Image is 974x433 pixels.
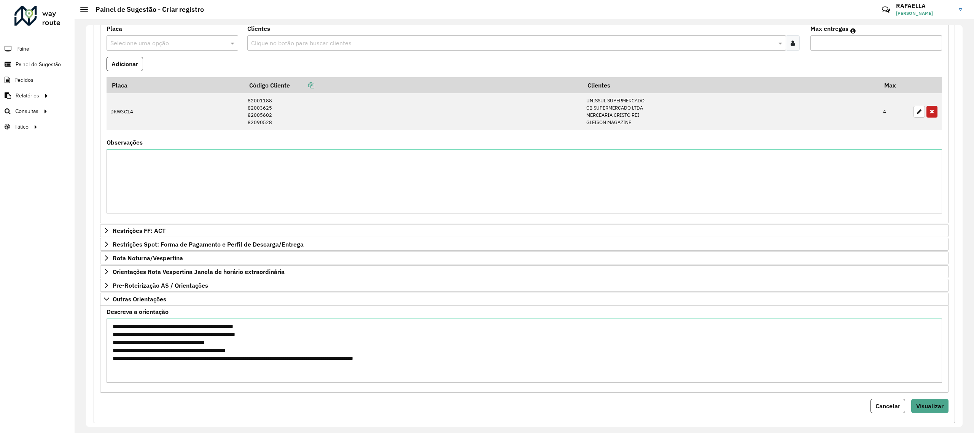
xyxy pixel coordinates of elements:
[878,2,894,18] a: Contato Rápido
[896,10,953,17] span: [PERSON_NAME]
[16,92,39,100] span: Relatórios
[113,269,285,275] span: Orientações Rota Vespertina Janela de horário extraordinária
[113,255,183,261] span: Rota Noturna/Vespertina
[582,77,879,93] th: Clientes
[879,77,910,93] th: Max
[290,81,314,89] a: Copiar
[107,93,244,130] td: DKW3C14
[113,228,166,234] span: Restrições FF: ACT
[16,45,30,53] span: Painel
[88,5,204,14] h2: Painel de Sugestão - Criar registro
[107,24,122,33] label: Placa
[100,224,949,237] a: Restrições FF: ACT
[244,77,582,93] th: Código Cliente
[850,28,856,34] em: Máximo de clientes que serão colocados na mesma rota com os clientes informados
[113,282,208,288] span: Pre-Roteirização AS / Orientações
[107,307,169,316] label: Descreva a orientação
[896,2,953,10] h3: RAFAELLA
[247,24,270,33] label: Clientes
[113,241,304,247] span: Restrições Spot: Forma de Pagamento e Perfil de Descarga/Entrega
[100,265,949,278] a: Orientações Rota Vespertina Janela de horário extraordinária
[582,93,879,130] td: UNISSUL SUPERMERCADO CB SUPERMERCADO LTDA MERCEARIA CRISTO REI GLEISON MAGAZINE
[916,402,944,410] span: Visualizar
[871,399,905,413] button: Cancelar
[911,399,949,413] button: Visualizar
[879,93,910,130] td: 4
[100,238,949,251] a: Restrições Spot: Forma de Pagamento e Perfil de Descarga/Entrega
[100,293,949,306] a: Outras Orientações
[15,107,38,115] span: Consultas
[875,402,900,410] span: Cancelar
[100,279,949,292] a: Pre-Roteirização AS / Orientações
[16,60,61,68] span: Painel de Sugestão
[100,22,949,223] div: Mapas Sugeridos: Placa-Cliente
[14,76,33,84] span: Pedidos
[244,93,582,130] td: 82001188 82003625 82005602 82090528
[107,138,143,147] label: Observações
[107,57,143,71] button: Adicionar
[100,306,949,393] div: Outras Orientações
[107,77,244,93] th: Placa
[100,252,949,264] a: Rota Noturna/Vespertina
[14,123,29,131] span: Tático
[113,296,166,302] span: Outras Orientações
[810,24,848,33] label: Max entregas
